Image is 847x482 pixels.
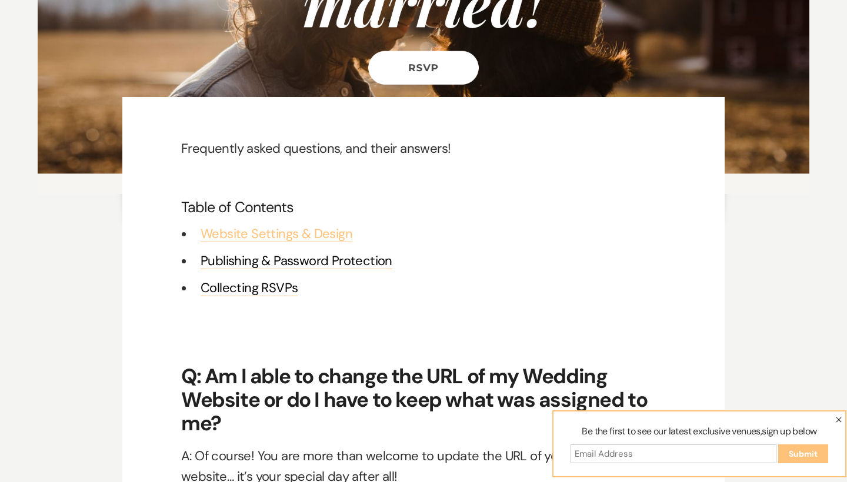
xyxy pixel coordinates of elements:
input: Email Address [571,444,776,463]
h3: Table of Contents [181,155,666,216]
span: sign up below [762,425,816,437]
input: Submit [778,444,828,463]
h2: Q: Am I able to change the URL of my Wedding Website or do I have to keep what was assigned to me? [181,320,666,436]
label: Be the first to see our latest exclusive venues, [561,424,838,444]
a: Collecting RSVPs [201,279,298,296]
a: Website Settings & Design [201,225,352,242]
a: Publishing & Password Protection [201,252,392,269]
p: Frequently asked questions, and their answers! [181,138,666,179]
